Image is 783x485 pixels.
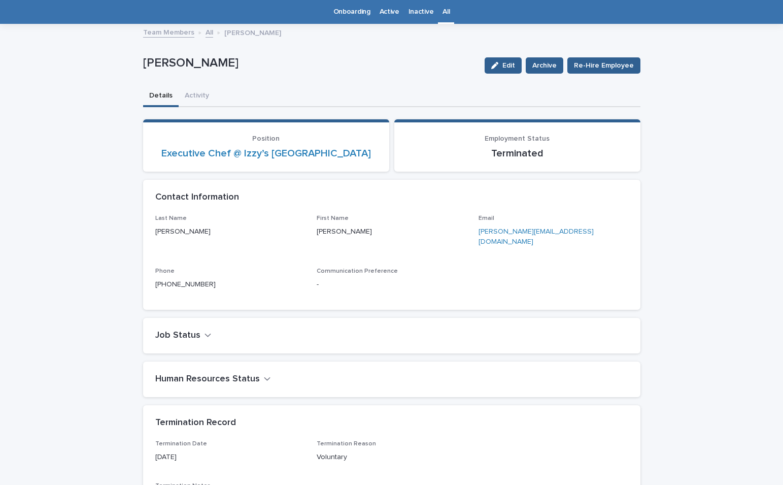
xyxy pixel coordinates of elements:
a: All [206,26,213,38]
button: Job Status [155,330,212,341]
a: Team Members [143,26,194,38]
button: Re-Hire Employee [567,57,640,74]
h2: Human Resources Status [155,374,260,385]
a: [PERSON_NAME][EMAIL_ADDRESS][DOMAIN_NAME] [479,228,594,246]
p: [PERSON_NAME] [317,227,466,237]
button: Human Resources Status [155,374,271,385]
a: [PHONE_NUMBER] [155,281,216,288]
button: Activity [179,86,215,107]
p: Voluntary [317,452,466,463]
span: Employment Status [485,135,550,142]
span: Phone [155,268,175,274]
p: - [317,279,466,290]
a: Executive Chef @ Izzy’s [GEOGRAPHIC_DATA] [161,147,371,159]
span: Termination Date [155,441,207,447]
span: Archive [532,60,557,71]
h2: Job Status [155,330,200,341]
span: Edit [502,62,515,69]
span: Position [252,135,280,142]
button: Edit [485,57,522,74]
span: Communication Preference [317,268,398,274]
button: Details [143,86,179,107]
button: Archive [526,57,563,74]
p: [DATE] [155,452,305,463]
p: Terminated [406,147,628,159]
h2: Termination Record [155,417,236,429]
span: Re-Hire Employee [574,60,634,71]
span: First Name [317,215,349,221]
span: Termination Reason [317,441,376,447]
p: [PERSON_NAME] [224,26,281,38]
span: Last Name [155,215,187,221]
span: Email [479,215,494,221]
h2: Contact Information [155,192,239,203]
p: [PERSON_NAME] [155,227,305,237]
p: [PERSON_NAME] [143,56,476,71]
